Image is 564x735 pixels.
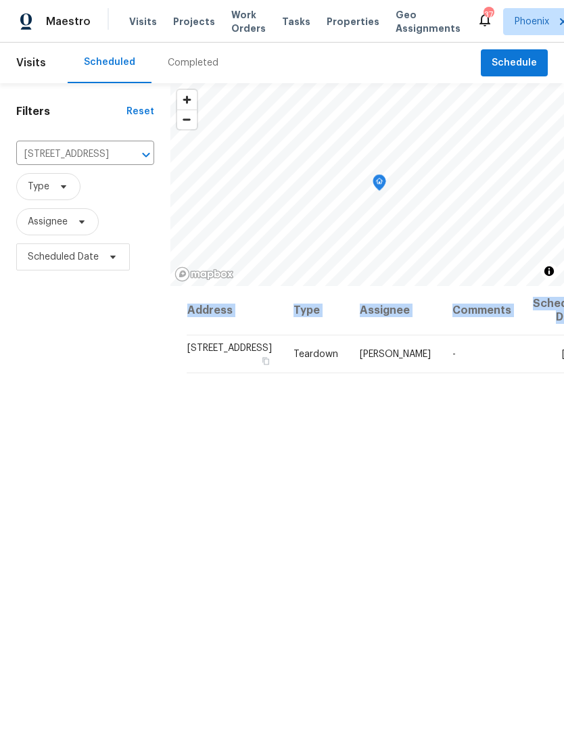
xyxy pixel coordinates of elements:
[173,15,215,28] span: Projects
[46,15,91,28] span: Maestro
[168,56,218,70] div: Completed
[129,15,157,28] span: Visits
[545,264,553,279] span: Toggle attribution
[187,286,283,335] th: Address
[28,215,68,229] span: Assignee
[231,8,266,35] span: Work Orders
[28,180,49,193] span: Type
[84,55,135,69] div: Scheduled
[373,174,386,195] div: Map marker
[484,8,493,22] div: 37
[177,90,197,110] button: Zoom in
[260,355,272,367] button: Copy Address
[492,55,537,72] span: Schedule
[349,286,442,335] th: Assignee
[282,17,310,26] span: Tasks
[174,266,234,282] a: Mapbox homepage
[177,110,197,129] button: Zoom out
[541,263,557,279] button: Toggle attribution
[28,250,99,264] span: Scheduled Date
[360,350,431,359] span: [PERSON_NAME]
[481,49,548,77] button: Schedule
[283,286,349,335] th: Type
[293,350,338,359] span: Teardown
[137,145,156,164] button: Open
[126,105,154,118] div: Reset
[16,144,116,165] input: Search for an address...
[515,15,549,28] span: Phoenix
[187,343,272,353] span: [STREET_ADDRESS]
[16,48,46,78] span: Visits
[442,286,522,335] th: Comments
[327,15,379,28] span: Properties
[16,105,126,118] h1: Filters
[396,8,461,35] span: Geo Assignments
[452,350,456,359] span: -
